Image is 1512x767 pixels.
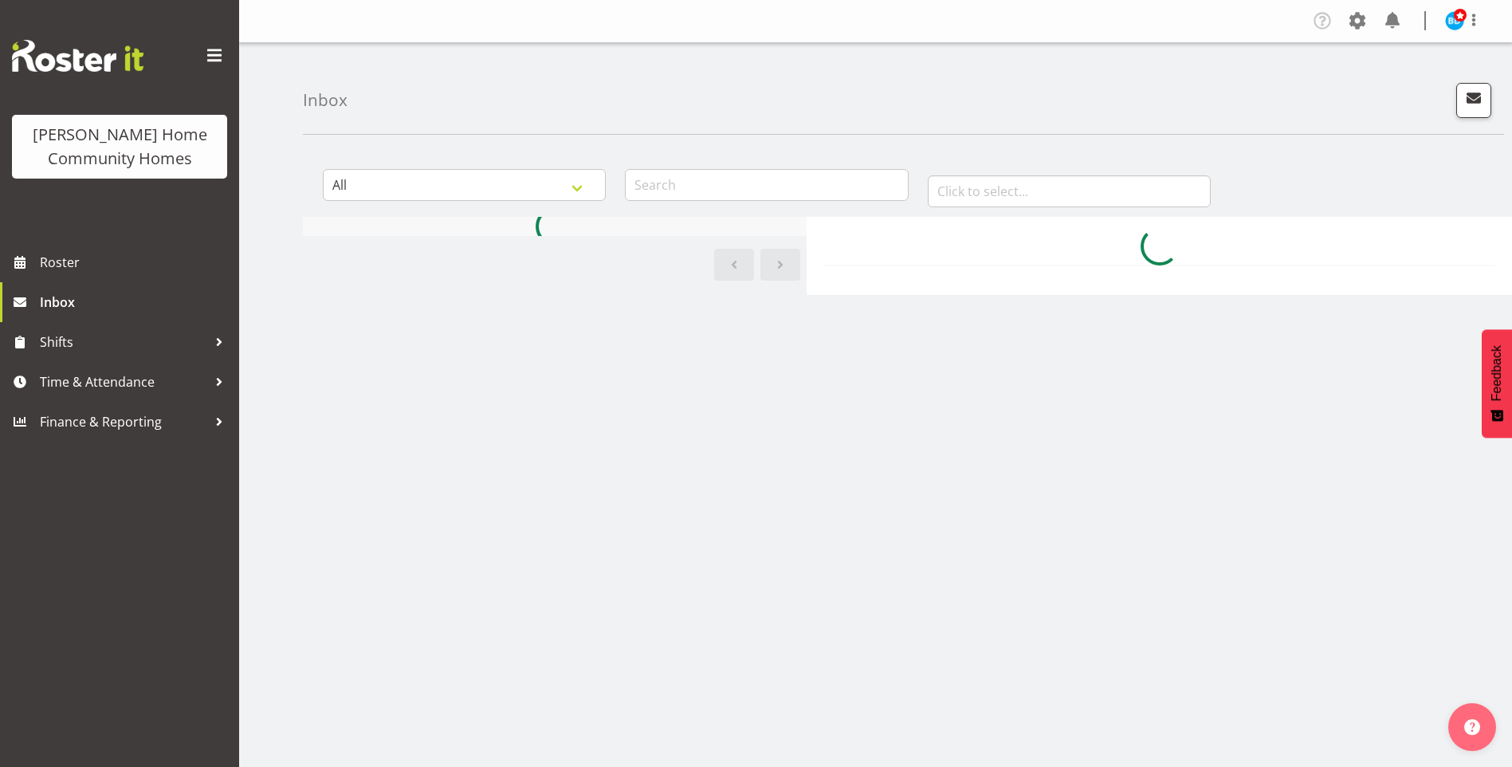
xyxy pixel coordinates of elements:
[1490,345,1504,401] span: Feedback
[40,370,207,394] span: Time & Attendance
[303,91,348,109] h4: Inbox
[714,249,754,281] a: Previous page
[40,410,207,434] span: Finance & Reporting
[40,330,207,354] span: Shifts
[1482,329,1512,438] button: Feedback - Show survey
[928,175,1211,207] input: Click to select...
[40,250,231,274] span: Roster
[1445,11,1464,30] img: barbara-dunlop8515.jpg
[40,290,231,314] span: Inbox
[760,249,800,281] a: Next page
[28,123,211,171] div: [PERSON_NAME] Home Community Homes
[1464,719,1480,735] img: help-xxl-2.png
[625,169,908,201] input: Search
[12,40,143,72] img: Rosterit website logo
